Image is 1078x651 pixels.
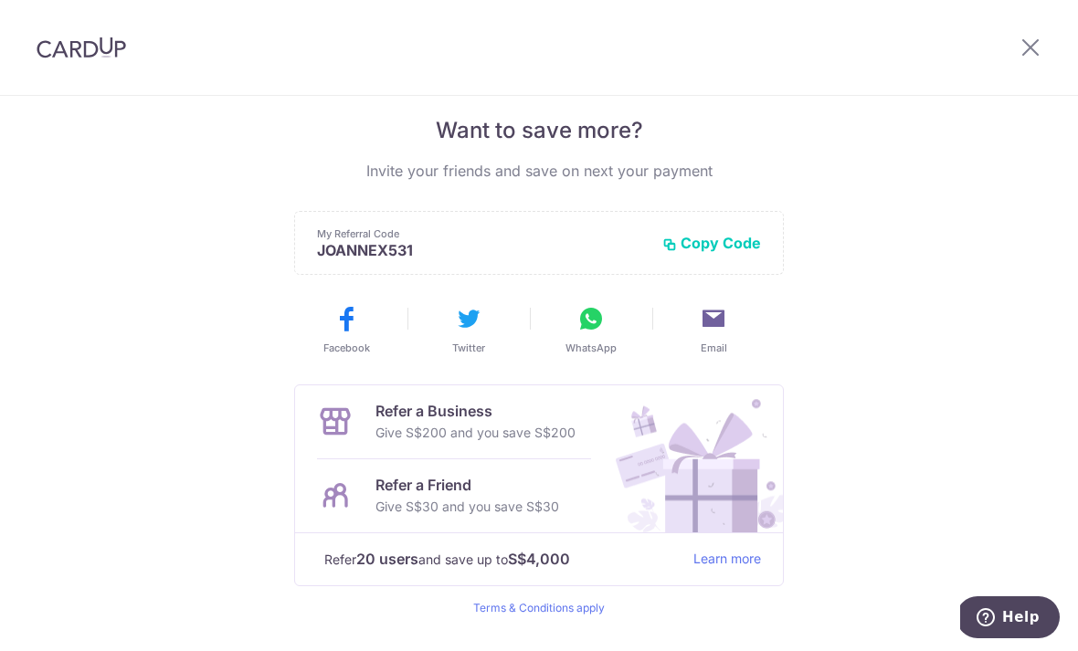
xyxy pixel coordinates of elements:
[324,548,679,571] p: Refer and save up to
[356,548,418,570] strong: 20 users
[660,304,767,355] button: Email
[565,341,617,355] span: WhatsApp
[598,385,783,532] img: Refer
[375,496,559,518] p: Give S$30 and you save S$30
[508,548,570,570] strong: S$4,000
[294,160,784,182] p: Invite your friends and save on next your payment
[701,341,727,355] span: Email
[662,234,761,252] button: Copy Code
[317,226,648,241] p: My Referral Code
[537,304,645,355] button: WhatsApp
[452,341,485,355] span: Twitter
[415,304,523,355] button: Twitter
[693,548,761,571] a: Learn more
[375,474,559,496] p: Refer a Friend
[375,422,576,444] p: Give S$200 and you save S$200
[292,304,400,355] button: Facebook
[323,341,370,355] span: Facebook
[473,601,605,614] a: Terms & Conditions apply
[375,400,576,422] p: Refer a Business
[317,241,648,259] p: JOANNEX531
[37,37,126,58] img: CardUp
[960,596,1060,642] iframe: Opens a widget where you can find more information
[294,116,784,145] p: Want to save more?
